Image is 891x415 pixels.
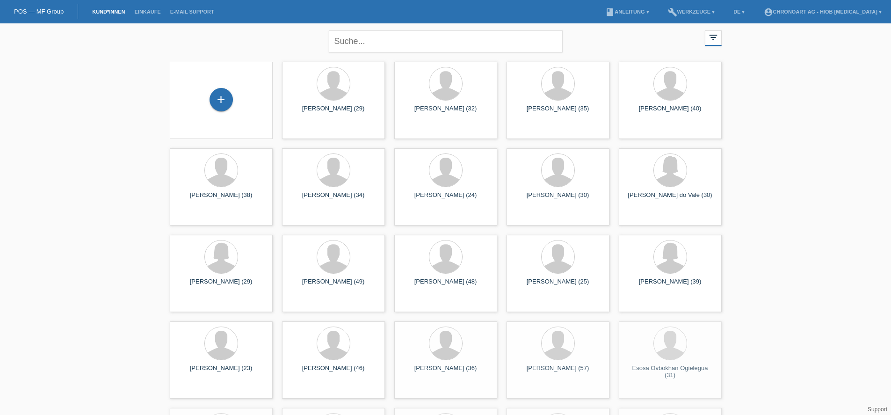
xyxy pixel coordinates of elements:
[329,30,563,52] input: Suche...
[14,8,64,15] a: POS — MF Group
[708,32,718,43] i: filter_list
[626,278,714,293] div: [PERSON_NAME] (39)
[402,364,490,379] div: [PERSON_NAME] (36)
[514,278,602,293] div: [PERSON_NAME] (25)
[514,364,602,379] div: [PERSON_NAME] (57)
[177,191,265,206] div: [PERSON_NAME] (38)
[601,9,653,15] a: bookAnleitung ▾
[402,278,490,293] div: [PERSON_NAME] (48)
[626,191,714,206] div: [PERSON_NAME] do Vale (30)
[605,7,615,17] i: book
[759,9,887,15] a: account_circleChronoart AG - Hiob [MEDICAL_DATA] ▾
[87,9,130,15] a: Kund*innen
[626,105,714,120] div: [PERSON_NAME] (40)
[402,105,490,120] div: [PERSON_NAME] (32)
[668,7,677,17] i: build
[290,105,377,120] div: [PERSON_NAME] (29)
[290,191,377,206] div: [PERSON_NAME] (34)
[868,406,887,413] a: Support
[514,105,602,120] div: [PERSON_NAME] (35)
[177,364,265,379] div: [PERSON_NAME] (23)
[290,278,377,293] div: [PERSON_NAME] (49)
[210,92,232,108] div: Kund*in hinzufügen
[764,7,773,17] i: account_circle
[166,9,219,15] a: E-Mail Support
[626,364,714,379] div: Esosa Ovbokhan Ogielegua (31)
[177,278,265,293] div: [PERSON_NAME] (29)
[290,364,377,379] div: [PERSON_NAME] (46)
[729,9,749,15] a: DE ▾
[663,9,720,15] a: buildWerkzeuge ▾
[514,191,602,206] div: [PERSON_NAME] (30)
[402,191,490,206] div: [PERSON_NAME] (24)
[130,9,165,15] a: Einkäufe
